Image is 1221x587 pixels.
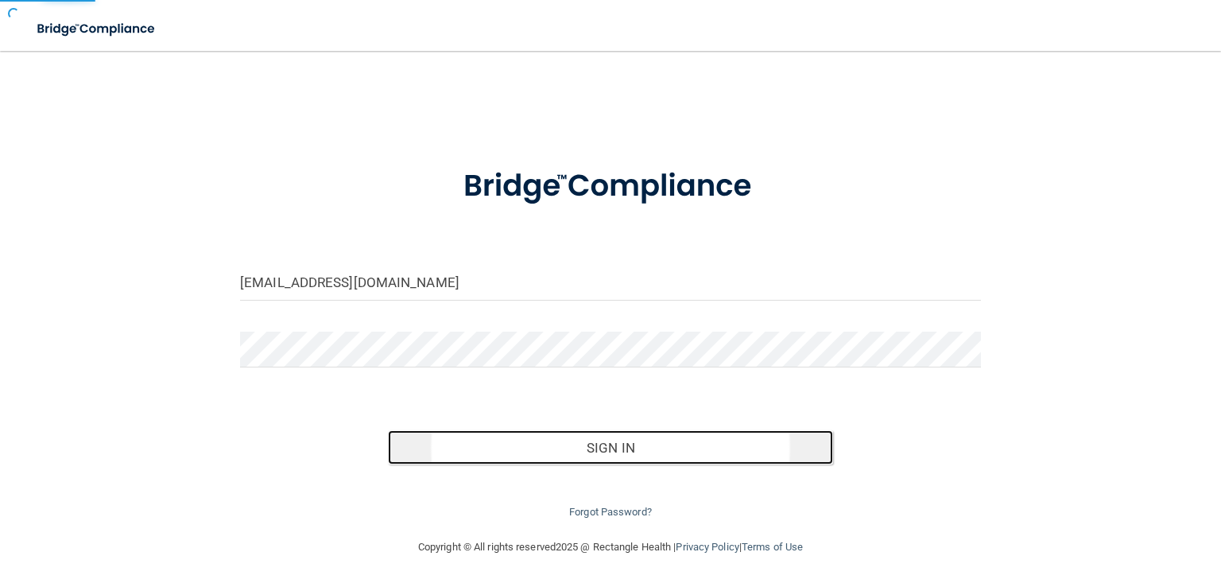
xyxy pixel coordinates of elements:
[432,146,790,227] img: bridge_compliance_login_screen.278c3ca4.svg
[240,265,981,301] input: Email
[388,430,832,465] button: Sign In
[947,476,1202,539] iframe: Drift Widget Chat Controller
[569,506,652,518] a: Forgot Password?
[24,13,170,45] img: bridge_compliance_login_screen.278c3ca4.svg
[742,541,803,553] a: Terms of Use
[676,541,738,553] a: Privacy Policy
[320,522,901,573] div: Copyright © All rights reserved 2025 @ Rectangle Health | |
